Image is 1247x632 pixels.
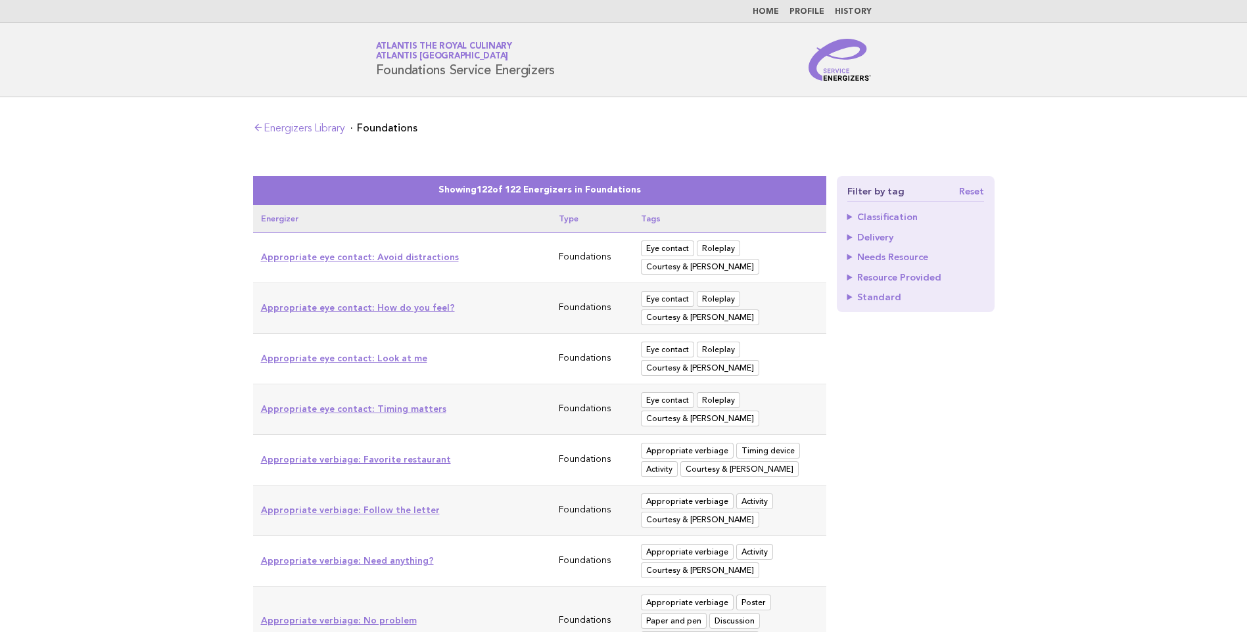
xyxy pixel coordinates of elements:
span: Roleplay [697,291,740,307]
th: Type [551,205,634,233]
span: Courtesy & Manners [641,309,759,325]
span: Activity [641,461,678,477]
span: Courtesy & Manners [641,411,759,426]
a: Appropriate verbiage: Follow the letter [261,505,440,515]
td: Foundations [551,384,634,435]
span: Courtesy & Manners [641,512,759,528]
a: Energizers Library [253,124,345,134]
span: Activity [736,493,773,509]
summary: Needs Resource [847,252,984,261]
li: Foundations [350,123,417,133]
a: Appropriate verbiage: No problem [261,615,417,625]
a: Appropriate eye contact: Avoid distractions [261,252,459,262]
th: Energizer [253,205,551,233]
span: Roleplay [697,392,740,408]
a: History [835,8,872,16]
span: 122 [477,186,492,194]
img: Service Energizers [809,39,872,81]
span: Eye contact [641,291,694,307]
a: Appropriate verbiage: Need anything? [261,555,434,566]
span: Timing device [736,443,800,459]
td: Foundations [551,334,634,384]
span: Courtesy & Manners [641,259,759,275]
a: Home [753,8,779,16]
span: Courtesy & Manners [641,562,759,578]
span: Eye contact [641,240,694,256]
span: Paper and pen [641,613,707,629]
span: Discussion [709,613,760,629]
span: Appropriate verbiage [641,595,734,610]
summary: Resource Provided [847,273,984,282]
a: Profile [789,8,824,16]
span: Activity [736,544,773,560]
span: Eye contact [641,392,694,408]
span: Courtesy & Manners [680,461,799,477]
td: Foundations [551,485,634,536]
summary: Standard [847,292,984,302]
th: Tags [633,205,826,233]
span: Roleplay [697,342,740,357]
td: Foundations [551,233,634,283]
a: Appropriate verbiage: Favorite restaurant [261,454,451,464]
span: Eye contact [641,342,694,357]
a: Appropriate eye contact: Look at me [261,353,427,363]
a: Appropriate eye contact: Timing matters [261,403,446,414]
caption: Showing of 122 Energizers in Foundations [253,176,826,205]
span: Poster [736,595,771,610]
h1: Foundations Service Energizers [376,43,555,77]
td: Foundations [551,435,634,485]
summary: Delivery [847,233,984,242]
span: Roleplay [697,240,740,256]
a: Atlantis the Royal CulinaryAtlantis [GEOGRAPHIC_DATA] [376,42,512,60]
a: Appropriate eye contact: How do you feel? [261,302,455,313]
summary: Classification [847,212,984,221]
span: Appropriate verbiage [641,493,734,509]
span: Appropriate verbiage [641,544,734,560]
span: Appropriate verbiage [641,443,734,459]
span: Atlantis [GEOGRAPHIC_DATA] [376,53,509,61]
td: Foundations [551,283,634,334]
td: Foundations [551,536,634,587]
a: Reset [959,187,984,196]
span: Courtesy & Manners [641,360,759,376]
h4: Filter by tag [847,187,984,202]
